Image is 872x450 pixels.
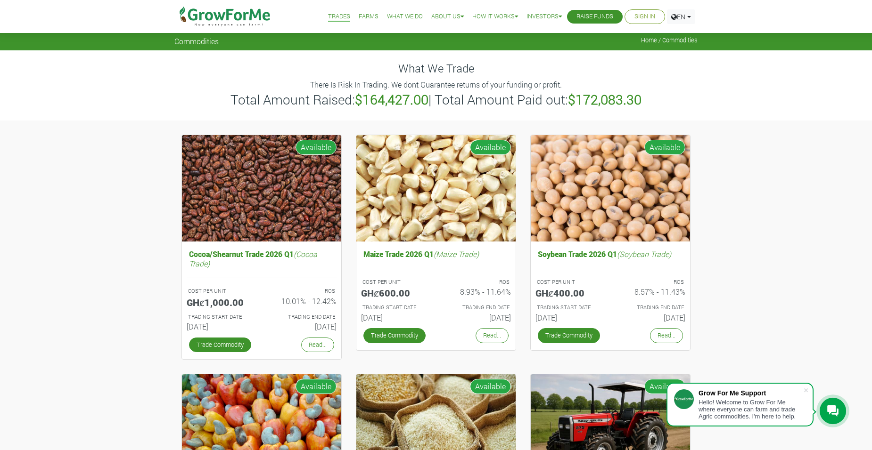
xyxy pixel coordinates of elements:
h5: GHȼ600.00 [361,287,429,298]
p: ROS [444,278,510,286]
span: Available [644,140,685,155]
img: growforme image [531,135,690,242]
h3: Total Amount Raised: | Total Amount Paid out: [176,92,696,108]
span: Available [470,379,511,394]
span: Commodities [174,37,219,46]
i: (Cocoa Trade) [189,249,317,268]
a: Maize Trade 2026 Q1(Maize Trade) COST PER UNIT GHȼ600.00 ROS 8.93% - 11.64% TRADING START DATE [D... [361,247,511,326]
h5: Maize Trade 2026 Q1 [361,247,511,261]
a: Soybean Trade 2026 Q1(Soybean Trade) COST PER UNIT GHȼ400.00 ROS 8.57% - 11.43% TRADING START DAT... [535,247,685,326]
a: Trades [328,12,350,22]
p: ROS [270,287,335,295]
a: Investors [526,12,562,22]
p: Estimated Trading End Date [270,313,335,321]
a: Raise Funds [576,12,613,22]
h6: [DATE] [617,313,685,322]
h5: Cocoa/Shearnut Trade 2026 Q1 [187,247,337,270]
a: Cocoa/Shearnut Trade 2026 Q1(Cocoa Trade) COST PER UNIT GHȼ1,000.00 ROS 10.01% - 12.42% TRADING S... [187,247,337,335]
span: Available [470,140,511,155]
h4: What We Trade [174,62,698,75]
a: About Us [431,12,464,22]
a: How it Works [472,12,518,22]
p: COST PER UNIT [362,278,428,286]
a: Read... [301,337,334,352]
h6: 8.93% - 11.64% [443,287,511,296]
h6: [DATE] [187,322,255,331]
span: Available [644,379,685,394]
p: Estimated Trading End Date [444,304,510,312]
p: ROS [619,278,684,286]
h5: Soybean Trade 2026 Q1 [535,247,685,261]
h6: [DATE] [361,313,429,322]
a: Read... [650,328,683,343]
h6: 10.01% - 12.42% [269,297,337,305]
i: (Maize Trade) [434,249,479,259]
a: Trade Commodity [538,328,600,343]
a: Sign In [634,12,655,22]
a: Read... [476,328,509,343]
p: Estimated Trading Start Date [188,313,253,321]
i: (Soybean Trade) [617,249,671,259]
p: There Is Risk In Trading. We dont Guarantee returns of your funding or profit. [176,79,696,90]
a: Farms [359,12,378,22]
h6: [DATE] [535,313,603,322]
p: Estimated Trading Start Date [537,304,602,312]
span: Available [296,379,337,394]
p: Estimated Trading End Date [619,304,684,312]
img: growforme image [356,135,516,242]
a: Trade Commodity [363,328,426,343]
div: Hello! Welcome to Grow For Me where everyone can farm and trade Agric commodities. I'm here to help. [699,399,803,420]
p: COST PER UNIT [537,278,602,286]
a: Trade Commodity [189,337,251,352]
span: Available [296,140,337,155]
span: Home / Commodities [641,37,698,44]
a: What We Do [387,12,423,22]
div: Grow For Me Support [699,389,803,397]
b: $164,427.00 [355,91,428,108]
p: Estimated Trading Start Date [362,304,428,312]
h5: GHȼ400.00 [535,287,603,298]
h6: 8.57% - 11.43% [617,287,685,296]
h6: [DATE] [443,313,511,322]
h5: GHȼ1,000.00 [187,297,255,308]
img: growforme image [182,135,341,242]
h6: [DATE] [269,322,337,331]
p: COST PER UNIT [188,287,253,295]
a: EN [667,9,695,24]
b: $172,083.30 [568,91,642,108]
